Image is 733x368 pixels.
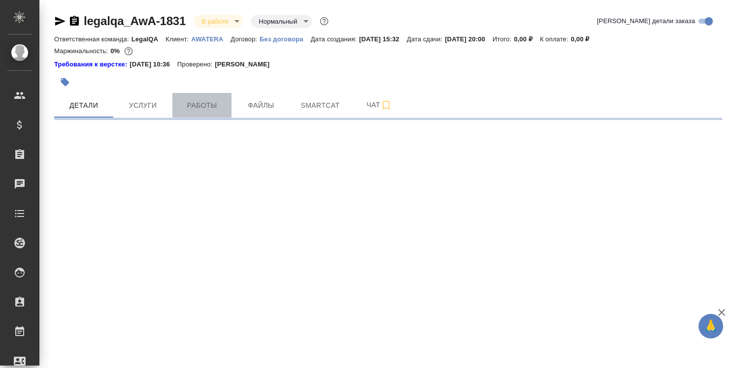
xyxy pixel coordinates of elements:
button: Нормальный [256,17,300,26]
span: Услуги [119,99,167,112]
a: legalqa_AwA-1831 [84,14,186,28]
a: Требования к верстке: [54,60,130,69]
div: В работе [194,15,243,28]
span: Чат [356,99,403,111]
p: [DATE] 20:00 [445,35,493,43]
div: Нажми, чтобы открыть папку с инструкцией [54,60,130,69]
button: В работе [199,17,231,26]
button: 🙏 [699,314,723,338]
button: 8346.30 RUB; [122,45,135,58]
p: Проверено: [177,60,215,69]
p: [DATE] 15:32 [359,35,407,43]
p: 0,00 ₽ [514,35,540,43]
p: [PERSON_NAME] [215,60,277,69]
span: [PERSON_NAME] детали заказа [597,16,695,26]
div: В работе [251,15,312,28]
button: Скопировать ссылку [68,15,80,27]
p: AWATERA [191,35,231,43]
p: 0,00 ₽ [571,35,597,43]
p: Дата создания: [311,35,359,43]
span: Smartcat [297,99,344,112]
p: Дата сдачи: [407,35,445,43]
p: LegalQA [132,35,166,43]
button: Доп статусы указывают на важность/срочность заказа [318,15,331,28]
p: Без договора [260,35,311,43]
p: Ответственная команда: [54,35,132,43]
svg: Подписаться [380,99,392,111]
p: Договор: [231,35,260,43]
span: Работы [178,99,226,112]
span: Файлы [237,99,285,112]
button: Добавить тэг [54,71,76,93]
p: Итого: [493,35,514,43]
span: Детали [60,99,107,112]
a: Без договора [260,34,311,43]
p: 0% [110,47,122,55]
span: 🙏 [702,316,719,337]
p: Клиент: [166,35,191,43]
button: Скопировать ссылку для ЯМессенджера [54,15,66,27]
a: AWATERA [191,34,231,43]
p: К оплате: [540,35,571,43]
p: [DATE] 10:36 [130,60,177,69]
p: Маржинальность: [54,47,110,55]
